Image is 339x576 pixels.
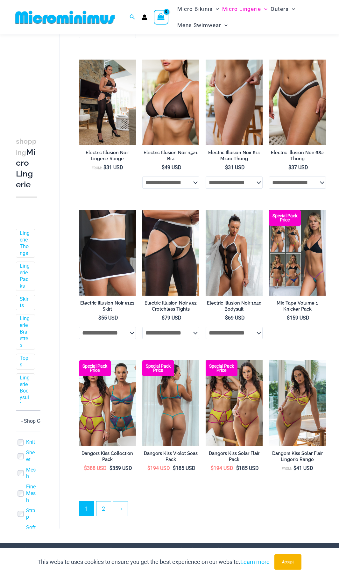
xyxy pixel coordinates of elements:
img: Dangers Kiss Solar Flair 1060 Bra 6060 Thong 01 [269,360,326,446]
img: MM SHOP LOGO FLAT [13,10,117,25]
a: Pack F Pack BPack B [269,210,326,296]
bdi: 194 USD [147,465,170,471]
a: Electric Illusion Noir 5121 Skirt [79,300,136,314]
span: Menu Toggle [213,1,219,17]
a: Dangers Kiss Collection Pack [79,450,136,465]
span: $ [147,465,150,471]
h2: Electric Illusion Noir 1949 Bodysuit [206,300,263,312]
a: Electric Illusion Noir Micro 01Electric Illusion Noir Micro 02Electric Illusion Noir Micro 02 [206,60,263,145]
span: $ [293,465,296,471]
span: shopping [16,137,37,156]
bdi: 185 USD [236,465,259,471]
a: Micro BikinisMenu ToggleMenu Toggle [176,1,221,17]
a: Shipping & Handling [178,547,228,553]
a: Electric Illusion Noir Skirt 02Electric Illusion Noir 1521 Bra 611 Micro 5121 Skirt 01Electric Il... [79,210,136,296]
span: $ [288,164,291,170]
a: Dangers Kiss Violet Seas Pack [142,450,199,465]
h2: Dangers Kiss Solar Flair Lingerie Range [269,450,326,462]
span: $ [287,315,290,321]
a: Microminimus Community [266,547,333,553]
span: Micro Bikinis [177,1,213,17]
h2: Electric Illusion Noir 5121 Skirt [79,300,136,312]
a: Learn more [240,558,270,565]
span: - Shop Color [16,410,60,431]
a: Fine Mesh [26,484,37,503]
span: $ [162,315,165,321]
a: Electric Illusion Noir 1949 Bodysuit 03Electric Illusion Noir 1949 Bodysuit 04Electric Illusion N... [206,210,263,296]
span: - Shop Color [16,411,60,431]
a: Page 2 [96,501,111,516]
bdi: 388 USD [84,465,107,471]
a: Lingerie Bodysuits [20,375,30,408]
span: $ [173,465,176,471]
img: Dangers kiss Solar Flair Pack [206,360,263,446]
a: Terms of Service [89,547,131,553]
img: Electric Illusion Noir 1521 Bra 611 Micro 552 Tights 06 [142,210,199,296]
h2: Dangers Kiss Collection Pack [79,450,136,462]
a: Electric Illusion Noir 1521 Bra 01Electric Illusion Noir 1521 Bra 682 Thong 07Electric Illusion N... [142,60,199,145]
img: Dangers kiss Collection Pack [79,360,136,446]
h2: Electric Illusion Noir 611 Micro Thong [206,150,263,162]
a: → [113,501,128,516]
b: Special Pack Price [206,364,237,372]
b: Special Pack Price [142,364,174,372]
a: Electric Illusion Noir 1521 Bra [142,150,199,164]
h2: Dangers Kiss Violet Seas Pack [142,450,199,462]
bdi: 185 USD [173,465,195,471]
span: $ [109,465,112,471]
bdi: 69 USD [225,315,245,321]
a: Dangers kiss Solar Flair Pack Dangers Kiss Solar Flair 1060 Bra 6060 Thong 1760 Garter 03Dangers ... [206,360,263,446]
img: Electric Illusion Noir Micro 01 [206,60,263,145]
img: Electric Illusion Noir 682 Thong 01 [269,60,326,145]
span: $ [236,465,239,471]
nav: Product Pagination [79,501,326,520]
img: Electric Illusion Noir 1521 Bra 611 Micro 552 Tights 07 [79,60,136,145]
span: $ [84,465,87,471]
a: Lingerie Bralettes [20,315,30,349]
h2: Dangers Kiss Solar Flair Pack [206,450,263,462]
a: Strap [26,507,37,521]
a: Electric Illusion Noir 1949 Bodysuit [206,300,263,314]
span: Outers [271,1,289,17]
h3: Micro Lingerie [16,136,37,190]
bdi: 194 USD [211,465,233,471]
span: $ [225,315,228,321]
span: Mens Swimwear [177,17,221,33]
a: Electric Illusion Noir 1521 Bra 611 Micro 552 Tights 07Electric Illusion Noir 1521 Bra 682 Thong ... [79,60,136,145]
a: Dangers kiss Collection Pack Dangers Kiss Solar Flair 1060 Bra 611 Micro 1760 Garter 03Dangers Ki... [79,360,136,446]
a: Dangers Kiss Solar Flair Pack [206,450,263,465]
span: $ [225,164,228,170]
a: Dangers Kiss Solar Flair 1060 Bra 6060 Thong 01Dangers Kiss Solar Flair 1060 Bra 6060 Thong 04Dan... [269,360,326,446]
h2: Electric Illusion Noir 1521 Bra [142,150,199,162]
span: $ [103,164,106,170]
span: Micro Lingerie [222,1,261,17]
h2: Electric Illusion Noir 682 Thong [269,150,326,162]
bdi: 79 USD [162,315,181,321]
a: Tops [20,355,30,368]
a: Electric Illusion Noir 682 Thong 01Electric Illusion Noir 682 Thong 02Electric Illusion Noir 682 ... [269,60,326,145]
a: Search icon link [130,13,135,21]
b: Special Pack Price [79,364,111,372]
span: Menu Toggle [221,17,228,33]
a: Lingerie Packs [20,263,30,289]
span: From: [282,467,292,471]
a: Account icon link [142,14,147,20]
a: Mens SwimwearMenu ToggleMenu Toggle [176,17,229,33]
span: From: [92,166,102,170]
a: View Shopping Cart, empty [154,10,168,25]
a: Lingerie Thongs [20,230,30,256]
a: Knit [26,439,35,446]
span: - Shop Color [21,418,49,424]
img: Electric Illusion Noir Skirt 02 [79,210,136,296]
bdi: 37 USD [288,164,308,170]
a: Micro LingerieMenu ToggleMenu Toggle [221,1,269,17]
bdi: 31 USD [225,164,245,170]
a: OutersMenu ToggleMenu Toggle [269,1,297,17]
img: Electric Illusion Noir 1949 Bodysuit 03 [206,210,263,296]
span: Page 1 [80,501,94,516]
a: Electric Illusion Noir 552 Crotchless Tights [142,300,199,314]
a: Electric Illusion Noir 611 Micro Thong [206,150,263,164]
span: $ [211,465,214,471]
span: Menu Toggle [261,1,267,17]
bdi: 49 USD [162,164,181,170]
